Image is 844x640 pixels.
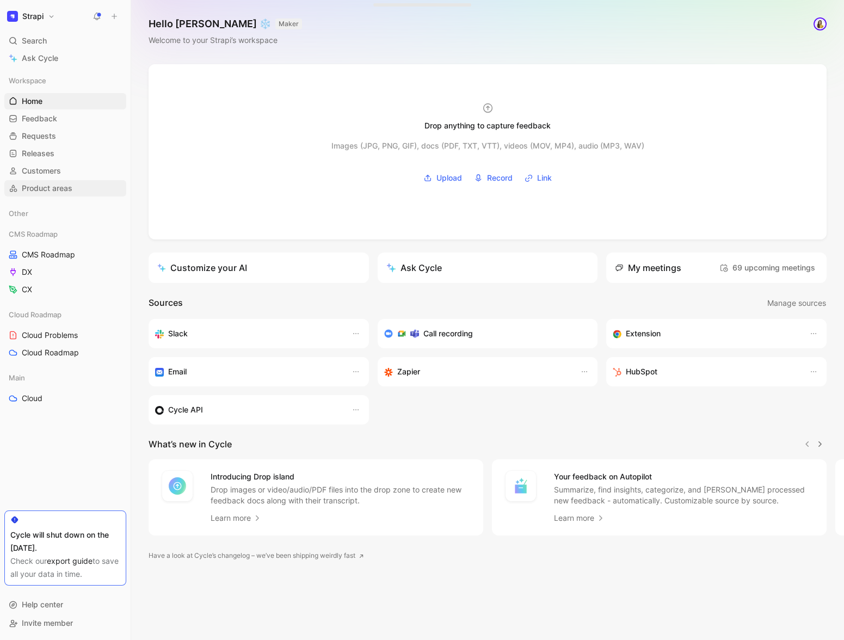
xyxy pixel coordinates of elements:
a: Customers [4,163,126,179]
h3: Slack [168,327,188,340]
span: Releases [22,148,54,159]
div: Cloud Roadmap [4,306,126,323]
div: Capture feedback from thousands of sources with Zapier (survey results, recordings, sheets, etc). [384,365,570,378]
div: Workspace [4,72,126,89]
div: Main [4,370,126,386]
h3: Email [168,365,187,378]
span: Product areas [22,183,72,194]
span: Cloud Problems [22,330,78,341]
a: Learn more [211,512,262,525]
h1: Strapi [22,11,44,21]
span: CX [22,284,32,295]
div: Welcome to your Strapi’s workspace [149,34,302,47]
a: Learn more [554,512,605,525]
h3: Extension [626,327,661,340]
a: Releases [4,145,126,162]
a: Customize your AI [149,253,369,283]
span: Upload [436,171,462,184]
div: My meetings [615,261,681,274]
span: Cloud Roadmap [22,347,79,358]
button: MAKER [275,19,302,29]
div: MainCloud [4,370,126,407]
div: Sync customers & send feedback from custom sources. Get inspired by our favorite use case [155,403,341,416]
p: Summarize, find insights, categorize, and [PERSON_NAME] processed new feedback - automatically. C... [554,484,814,506]
button: Upload [420,170,466,186]
span: Main [9,372,25,383]
a: Cloud Problems [4,327,126,343]
span: Requests [22,131,56,141]
span: Other [9,208,28,219]
h3: HubSpot [626,365,657,378]
a: Product areas [4,180,126,196]
span: Link [537,171,552,184]
span: Workspace [9,75,46,86]
span: CMS Roadmap [22,249,75,260]
h1: Hello [PERSON_NAME] ❄️ [149,17,302,30]
div: Customize your AI [157,261,247,274]
div: Drop anything to capture feedback [424,119,551,132]
span: Search [22,34,47,47]
h3: Call recording [423,327,473,340]
button: Manage sources [767,296,827,310]
a: Cloud Roadmap [4,344,126,361]
button: Link [521,170,556,186]
div: Ask Cycle [386,261,442,274]
span: Manage sources [767,297,826,310]
h4: Your feedback on Autopilot [554,470,814,483]
h2: Sources [149,296,183,310]
h3: Cycle API [168,403,203,416]
span: Home [22,96,42,107]
span: 69 upcoming meetings [719,261,815,274]
span: Help center [22,600,63,609]
a: Ask Cycle [4,50,126,66]
div: Record & transcribe meetings from Zoom, Meet & Teams. [384,327,583,340]
a: Requests [4,128,126,144]
div: Help center [4,596,126,613]
button: StrapiStrapi [4,9,58,24]
span: CMS Roadmap [9,229,58,239]
a: Cloud [4,390,126,407]
h4: Introducing Drop island [211,470,470,483]
button: Ask Cycle [378,253,598,283]
div: CMS Roadmap [4,226,126,242]
div: Cycle will shut down on the [DATE]. [10,528,120,555]
div: Search [4,33,126,49]
img: Strapi [7,11,18,22]
button: Record [470,170,516,186]
button: 69 upcoming meetings [717,259,818,276]
span: Record [487,171,513,184]
span: Ask Cycle [22,52,58,65]
h2: What’s new in Cycle [149,438,232,451]
div: Invite member [4,615,126,631]
div: Check our to save all your data in time. [10,555,120,581]
div: Other [4,205,126,225]
div: Cloud RoadmapCloud ProblemsCloud Roadmap [4,306,126,361]
div: Other [4,205,126,221]
a: CMS Roadmap [4,247,126,263]
div: Capture feedback from anywhere on the web [613,327,798,340]
a: CX [4,281,126,298]
span: Customers [22,165,61,176]
img: avatar [815,19,825,29]
div: Sync your customers, send feedback and get updates in Slack [155,327,341,340]
p: Drop images or video/audio/PDF files into the drop zone to create new feedback docs along with th... [211,484,470,506]
span: Feedback [22,113,57,124]
span: Cloud Roadmap [9,309,61,320]
span: DX [22,267,32,278]
h3: Zapier [397,365,420,378]
div: Forward emails to your feedback inbox [155,365,341,378]
span: Cloud [22,393,42,404]
a: export guide [47,556,93,565]
a: Have a look at Cycle’s changelog – we’ve been shipping weirdly fast [149,550,364,561]
div: Images (JPG, PNG, GIF), docs (PDF, TXT, VTT), videos (MOV, MP4), audio (MP3, WAV) [331,139,644,152]
a: Feedback [4,110,126,127]
div: CMS RoadmapCMS RoadmapDXCX [4,226,126,298]
a: DX [4,264,126,280]
span: Invite member [22,618,73,627]
a: Home [4,93,126,109]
